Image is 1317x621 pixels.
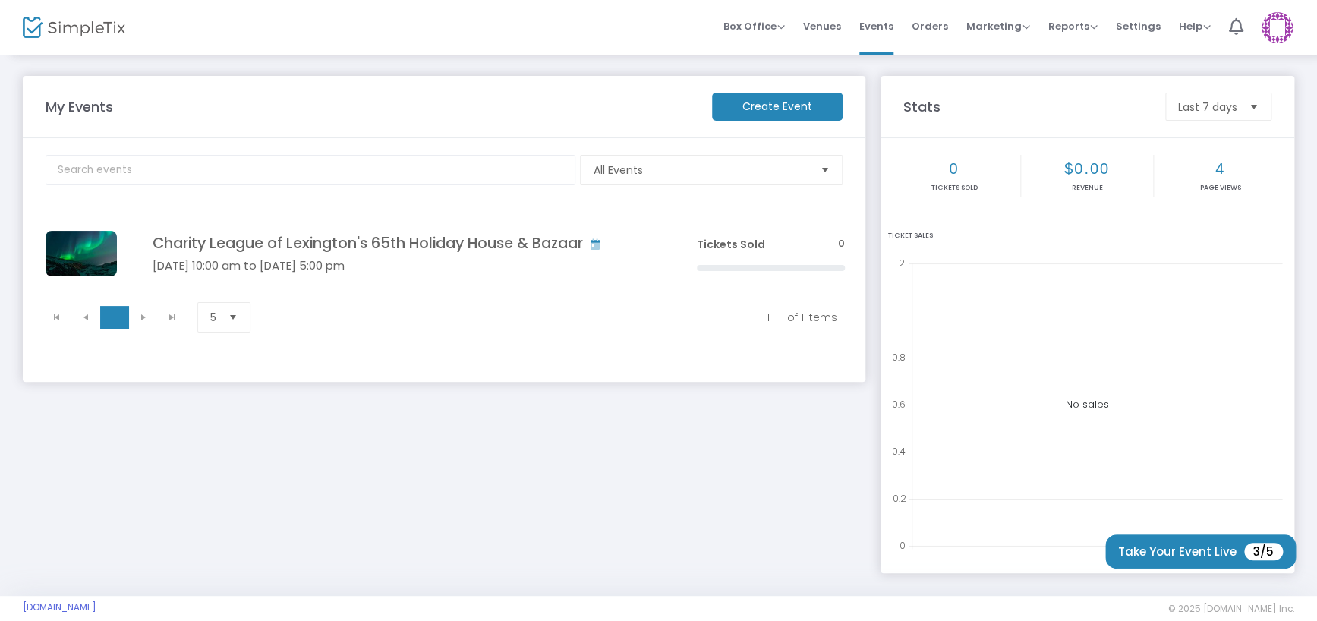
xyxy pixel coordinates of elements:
h2: 4 [1155,159,1285,178]
kendo-pager-info: 1 - 1 of 1 items [278,310,838,325]
span: Orders [912,7,948,46]
span: Tickets Sold [697,237,765,252]
span: Box Office [723,19,785,33]
span: 0 [838,237,845,251]
span: Settings [1116,7,1161,46]
p: Revenue [1022,183,1152,194]
h2: $0.00 [1022,159,1152,178]
span: Page 1 [100,306,129,329]
p: Tickets sold [890,183,1019,194]
div: Data table [36,212,854,295]
span: Reports [1048,19,1098,33]
span: 5 [210,310,216,325]
m-button: Create Event [712,93,843,121]
h4: Charity League of Lexington's 65th Holiday House & Bazaar [153,235,651,252]
m-panel-title: My Events [38,96,704,117]
button: Select [814,156,836,184]
span: 3/5 [1244,543,1283,560]
span: Help [1179,19,1211,33]
span: Venues [803,7,841,46]
m-panel-title: Stats [896,96,1158,117]
span: Last 7 days [1178,99,1237,115]
a: [DOMAIN_NAME] [23,601,96,613]
div: Ticket Sales [888,231,1287,241]
span: Events [859,7,893,46]
span: Marketing [966,19,1030,33]
img: img_lights.jpg [46,231,117,276]
div: No sales [888,253,1287,556]
input: Search events [46,155,575,185]
p: Page Views [1155,183,1285,194]
h2: 0 [890,159,1019,178]
button: Select [1243,93,1265,120]
span: © 2025 [DOMAIN_NAME] Inc. [1168,603,1294,615]
span: All Events [593,162,808,178]
h5: [DATE] 10:00 am to [DATE] 5:00 pm [153,259,651,273]
button: Take Your Event Live3/5 [1105,534,1296,569]
button: Select [222,303,244,332]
